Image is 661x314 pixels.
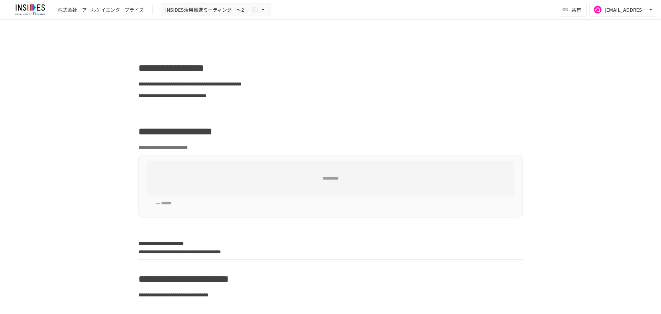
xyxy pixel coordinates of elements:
button: 共有 [558,3,587,17]
img: JmGSPSkPjKwBq77AtHmwC7bJguQHJlCRQfAXtnx4WuV [8,4,52,15]
div: [EMAIL_ADDRESS][DOMAIN_NAME] [605,6,647,14]
button: [EMAIL_ADDRESS][DOMAIN_NAME] [589,3,658,17]
span: 共有 [571,6,581,13]
button: INSIDES活用推進ミーティング ～2回目～ [161,3,271,17]
div: 株式会社 アールケイエンタープライズ [58,6,144,13]
span: INSIDES活用推進ミーティング ～2回目～ [165,6,250,14]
